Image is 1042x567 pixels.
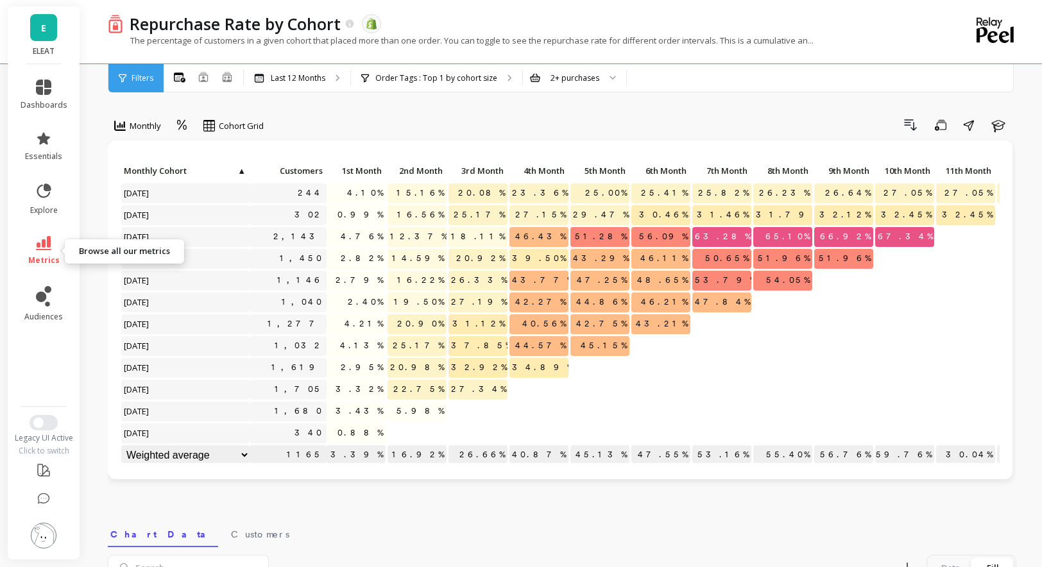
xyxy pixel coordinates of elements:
[21,100,67,110] span: dashboards
[231,528,289,541] span: Customers
[108,518,1016,547] nav: Tabs
[636,205,690,224] span: 30.46%
[272,380,327,399] a: 1,705
[509,162,568,180] p: 4th Month
[631,162,692,182] div: Toggle SortBy
[764,271,812,290] span: 54.05%
[279,292,327,312] a: 1,040
[448,336,514,355] span: 37.85%
[692,227,753,246] span: 63.28%
[252,165,323,176] span: Customers
[570,205,631,224] span: 29.47%
[574,314,629,334] span: 42.75%
[574,292,629,312] span: 44.86%
[110,528,216,541] span: Chart Data
[21,46,67,56] p: ELEAT
[451,165,504,176] span: 3rd Month
[249,162,310,182] div: Toggle SortBy
[30,415,58,430] button: Switch to New UI
[250,162,327,180] p: Customers
[132,73,153,83] span: Filters
[448,445,508,464] p: 26.66%
[272,336,327,355] a: 1,032
[573,165,626,176] span: 5th Month
[342,314,386,334] span: 4.21%
[338,249,386,268] span: 2.82%
[638,292,690,312] span: 46.21%
[338,227,386,246] span: 4.76%
[31,523,56,548] img: profile picture
[345,292,386,312] span: 2.40%
[121,227,153,246] span: [DATE]
[388,162,447,180] p: 2nd Month
[327,162,386,180] p: 1st Month
[337,336,386,355] span: 4.13%
[635,271,690,290] span: 48.65%
[878,165,930,176] span: 10th Month
[375,73,497,83] p: Order Tags : Top 1 by cohort size
[236,165,246,176] span: ▲
[25,151,62,162] span: essentials
[572,227,629,246] span: 51.28%
[695,165,747,176] span: 7th Month
[692,271,758,290] span: 53.79%
[631,162,690,180] p: 6th Month
[520,314,568,334] span: 40.56%
[570,162,629,180] p: 5th Month
[250,445,327,464] p: 1165
[939,165,991,176] span: 11th Month
[551,72,599,84] div: 2+ purchases
[395,314,447,334] span: 20.90%
[390,165,443,176] span: 2nd Month
[388,445,447,464] p: 16.92%
[638,183,690,203] span: 25.41%
[875,445,934,464] p: 59.76%
[272,402,327,421] a: 1,680
[634,165,687,176] span: 6th Month
[763,227,812,246] span: 65.10%
[394,183,447,203] span: 15.16%
[448,162,508,180] p: 3rd Month
[936,162,995,180] p: 11th Month
[692,162,751,180] p: 7th Month
[271,227,327,246] a: 2,143
[509,358,576,377] span: 34.89%
[578,336,629,355] span: 45.15%
[513,205,568,224] span: 27.15%
[692,162,753,182] div: Toggle SortBy
[448,292,509,312] span: 27.19%
[513,227,568,246] span: 46.43%
[338,358,386,377] span: 2.95%
[513,336,568,355] span: 44.57%
[8,446,80,456] div: Click to switch
[335,205,386,224] span: 0.99%
[108,14,123,33] img: header icon
[292,423,327,443] a: 340
[875,227,935,246] span: 67.34%
[694,205,751,224] span: 31.46%
[936,445,995,464] p: 30.04%
[509,271,576,290] span: 43.77%
[121,336,153,355] span: [DATE]
[513,292,568,312] span: 42.27%
[454,249,508,268] span: 20.92%
[633,314,690,334] span: 43.21%
[570,249,631,268] span: 43.29%
[121,271,153,290] span: [DATE]
[448,271,509,290] span: 26.33%
[692,292,753,312] span: 47.84%
[509,183,570,203] span: 23.36%
[509,162,570,182] div: Toggle SortBy
[130,120,161,132] span: Monthly
[295,183,327,203] a: 244
[121,205,153,224] span: [DATE]
[692,445,751,464] p: 53.16%
[121,162,250,180] p: Monthly Cohort
[448,380,509,399] span: 27.34%
[275,271,327,290] a: 1,146
[570,162,631,182] div: Toggle SortBy
[121,358,153,377] span: [DATE]
[696,183,751,203] span: 25.82%
[388,227,450,246] span: 12.37%
[121,423,153,443] span: [DATE]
